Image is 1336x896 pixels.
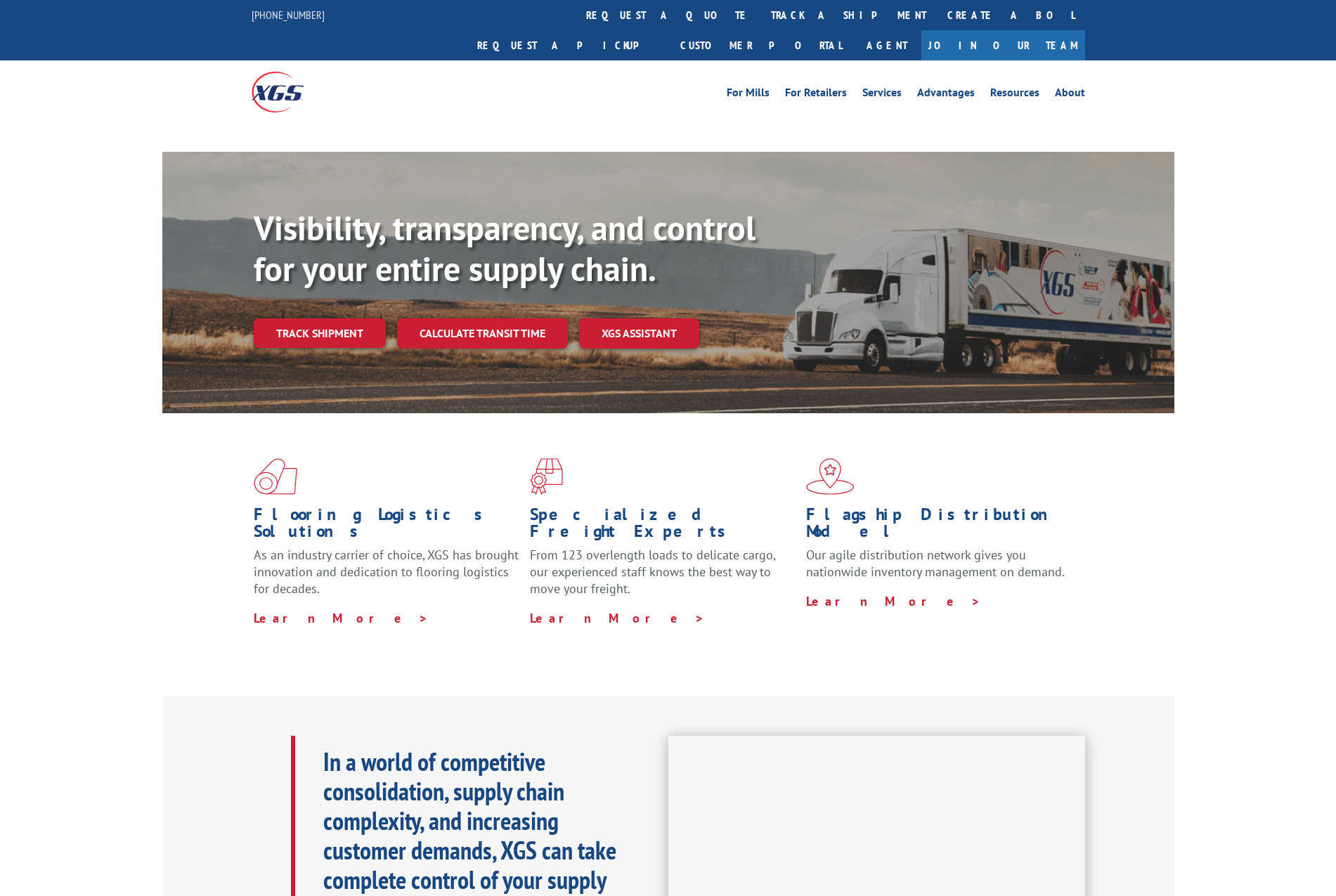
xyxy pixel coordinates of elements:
[806,506,1072,547] h1: Flagship Distribution Model
[254,506,519,547] h1: Flooring Logistics Solutions
[530,506,796,547] h1: Specialized Freight Experts
[530,458,563,495] img: xgs-icon-focused-on-flooring-red
[921,30,1085,60] a: Join Our Team
[862,87,902,103] a: Services
[254,610,429,626] a: Learn More >
[530,547,796,609] p: From 123 overlength loads to delicate cargo, our experienced staff knows the best way to move you...
[397,318,568,349] a: Calculate transit time
[990,87,1039,103] a: Resources
[254,318,386,348] a: Track shipment
[467,30,670,60] a: Request a pickup
[252,8,325,22] a: [PHONE_NUMBER]
[852,30,921,60] a: Agent
[670,30,852,60] a: Customer Portal
[785,87,847,103] a: For Retailers
[917,87,975,103] a: Advantages
[806,458,855,495] img: xgs-icon-flagship-distribution-model-red
[254,206,755,290] b: Visibility, transparency, and control for your entire supply chain.
[806,547,1065,580] span: Our agile distribution network gives you nationwide inventory management on demand.
[727,87,770,103] a: For Mills
[254,547,519,597] span: As an industry carrier of choice, XGS has brought innovation and dedication to flooring logistics...
[806,593,981,609] a: Learn More >
[1055,87,1085,103] a: About
[530,610,705,626] a: Learn More >
[254,458,297,495] img: xgs-icon-total-supply-chain-intelligence-red
[579,318,699,349] a: XGS ASSISTANT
